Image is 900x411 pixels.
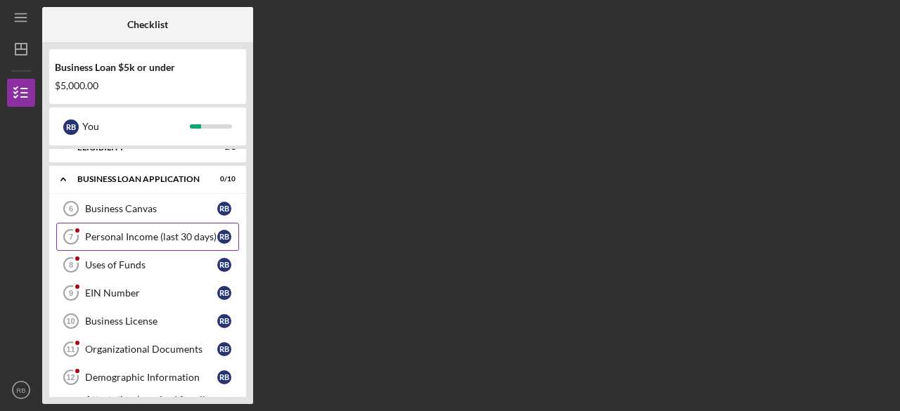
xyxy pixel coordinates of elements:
[56,223,239,251] a: 7Personal Income (last 30 days)RB
[85,231,217,242] div: Personal Income (last 30 days)
[217,258,231,272] div: R B
[85,259,217,270] div: Uses of Funds
[16,386,25,394] text: RB
[55,80,240,91] div: $5,000.00
[66,345,75,353] tspan: 11
[69,233,73,241] tspan: 7
[217,202,231,216] div: R B
[85,344,217,355] div: Organizational Documents
[82,115,190,138] div: You
[85,372,217,383] div: Demographic Information
[56,307,239,335] a: 10Business LicenseRB
[77,175,200,183] div: BUSINESS LOAN APPLICATION
[66,373,75,381] tspan: 12
[69,261,73,269] tspan: 8
[56,251,239,279] a: 8Uses of FundsRB
[217,370,231,384] div: R B
[56,335,239,363] a: 11Organizational DocumentsRB
[56,279,239,307] a: 9EIN NumberRB
[63,119,79,135] div: R B
[217,342,231,356] div: R B
[210,175,236,183] div: 0 / 10
[69,204,73,213] tspan: 6
[56,195,239,223] a: 6Business CanvasRB
[217,230,231,244] div: R B
[7,376,35,404] button: RB
[56,363,239,391] a: 12Demographic InformationRB
[217,286,231,300] div: R B
[69,289,73,297] tspan: 9
[66,317,75,325] tspan: 10
[85,203,217,214] div: Business Canvas
[127,19,168,30] b: Checklist
[217,314,231,328] div: R B
[85,315,217,327] div: Business License
[85,287,217,299] div: EIN Number
[55,62,240,73] div: Business Loan $5k or under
